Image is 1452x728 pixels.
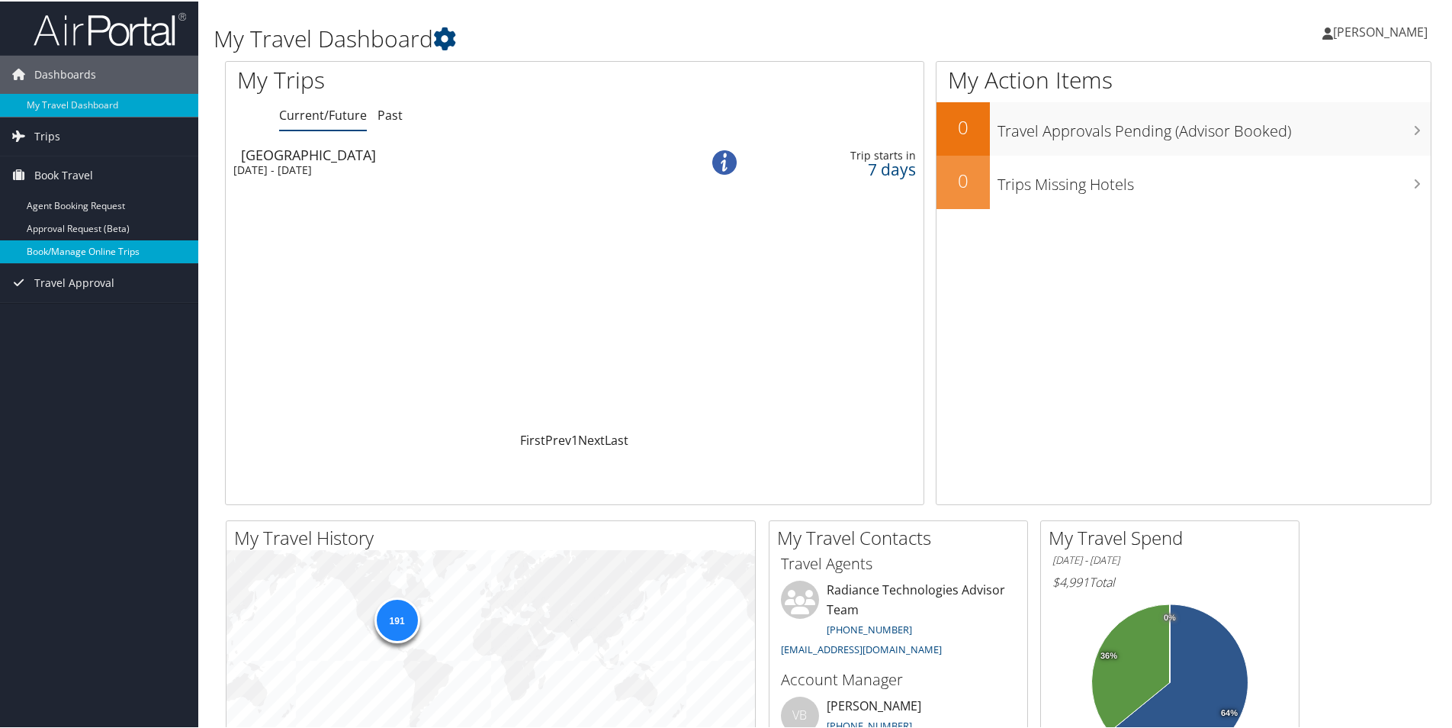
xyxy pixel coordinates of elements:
h6: Total [1052,572,1287,589]
span: Travel Approval [34,263,114,301]
tspan: 36% [1100,650,1117,659]
div: 191 [374,596,419,642]
h2: 0 [936,166,990,192]
span: $4,991 [1052,572,1089,589]
h2: My Travel Contacts [777,523,1027,549]
div: [DATE] - [DATE] [233,162,662,176]
a: Next [578,430,605,447]
a: Last [605,430,628,447]
tspan: 64% [1221,707,1238,717]
h3: Trips Missing Hotels [997,165,1431,194]
a: Current/Future [279,105,367,122]
a: 0Travel Approvals Pending (Advisor Booked) [936,101,1431,154]
span: [PERSON_NAME] [1333,22,1428,39]
a: First [520,430,545,447]
div: 7 days [776,161,916,175]
tspan: 0% [1164,612,1176,621]
li: Radiance Technologies Advisor Team [773,579,1023,661]
a: [PHONE_NUMBER] [827,621,912,635]
h1: My Action Items [936,63,1431,95]
h6: [DATE] - [DATE] [1052,552,1287,566]
a: Past [377,105,403,122]
h2: 0 [936,113,990,139]
h3: Travel Approvals Pending (Advisor Booked) [997,111,1431,140]
a: Prev [545,430,571,447]
h3: Travel Agents [781,552,1016,573]
div: Trip starts in [776,147,916,161]
div: [GEOGRAPHIC_DATA] [241,147,670,160]
a: [PERSON_NAME] [1322,8,1443,53]
h2: My Travel History [234,523,755,549]
span: Dashboards [34,54,96,92]
span: Trips [34,116,60,154]
h1: My Trips [237,63,622,95]
a: 1 [571,430,578,447]
img: airportal-logo.png [34,10,186,46]
a: [EMAIL_ADDRESS][DOMAIN_NAME] [781,641,942,655]
h3: Account Manager [781,668,1016,689]
a: 0Trips Missing Hotels [936,154,1431,208]
h2: My Travel Spend [1049,523,1299,549]
span: Book Travel [34,155,93,193]
h1: My Travel Dashboard [214,21,1033,53]
img: alert-flat-solid-info.png [712,149,737,173]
